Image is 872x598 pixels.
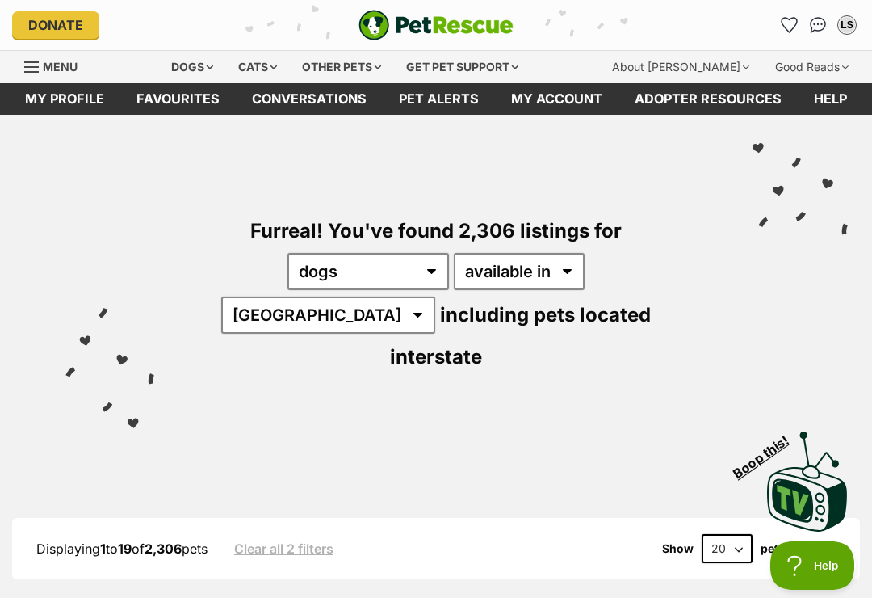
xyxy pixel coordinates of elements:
div: Get pet support [395,51,530,83]
iframe: Help Scout Beacon - Open [770,541,856,590]
ul: Account quick links [776,12,860,38]
a: PetRescue [358,10,514,40]
a: My account [495,83,618,115]
a: Menu [24,51,89,80]
img: logo-e224e6f780fb5917bec1dbf3a21bbac754714ae5b6737aabdf751b685950b380.svg [358,10,514,40]
img: chat-41dd97257d64d25036548639549fe6c8038ab92f7586957e7f3b1b290dea8141.svg [810,17,827,33]
span: Show [662,542,694,555]
div: Dogs [160,51,224,83]
div: About [PERSON_NAME] [601,51,761,83]
a: Favourites [120,83,236,115]
a: Conversations [805,12,831,38]
strong: 19 [118,541,132,557]
div: LS [839,17,855,33]
a: Help [798,83,863,115]
span: Furreal! You've found 2,306 listings for [250,219,622,242]
div: Cats [227,51,288,83]
img: PetRescue TV logo [767,432,848,532]
div: Other pets [291,51,392,83]
a: My profile [9,83,120,115]
span: Displaying to of pets [36,541,208,557]
span: Boop this! [731,423,805,481]
a: Favourites [776,12,802,38]
a: Clear all 2 filters [234,541,333,556]
label: pets per page [761,542,836,555]
a: conversations [236,83,383,115]
a: Donate [12,11,99,39]
strong: 2,306 [145,541,182,557]
a: Boop this! [767,417,848,535]
span: including pets located interstate [390,303,651,368]
button: My account [834,12,860,38]
a: Adopter resources [618,83,798,115]
a: Pet alerts [383,83,495,115]
span: Menu [43,60,78,74]
div: Good Reads [764,51,860,83]
strong: 1 [100,541,106,557]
